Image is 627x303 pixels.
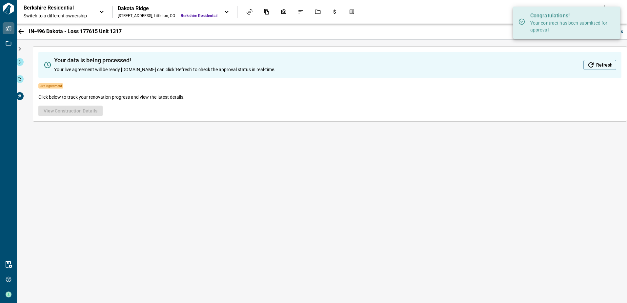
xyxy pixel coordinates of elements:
[311,6,325,17] div: Jobs
[260,6,273,17] div: Documents
[38,94,185,100] span: Click below to track your renovation progress and view the latest details.
[530,12,609,20] p: Congratulations!
[38,83,63,89] span: Live Agreement
[118,13,175,18] div: [STREET_ADDRESS] , Littleton , CO
[24,5,83,11] p: Berkshire Residential
[583,60,616,70] button: Refresh
[345,6,359,17] div: Takeoff Center
[54,66,275,73] span: Your live agreement will be ready [DOMAIN_NAME] can click 'Refresh' to check the approval status ...
[328,6,342,17] div: Budgets
[530,20,609,33] p: Your contract has been submitted for approval
[118,5,217,12] div: Dakota Ridge
[596,62,613,68] span: Refresh
[54,57,275,64] span: Your data is being processed!
[24,12,92,19] span: Switch to a different ownership
[181,13,217,18] span: Berkshire Residential
[294,6,308,17] div: Issues & Info
[277,6,291,17] div: Photos
[29,28,122,35] span: IN-496 Dakota - Loss 177615 Unit 1317
[605,281,620,296] iframe: Intercom live chat
[243,6,256,17] div: Asset View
